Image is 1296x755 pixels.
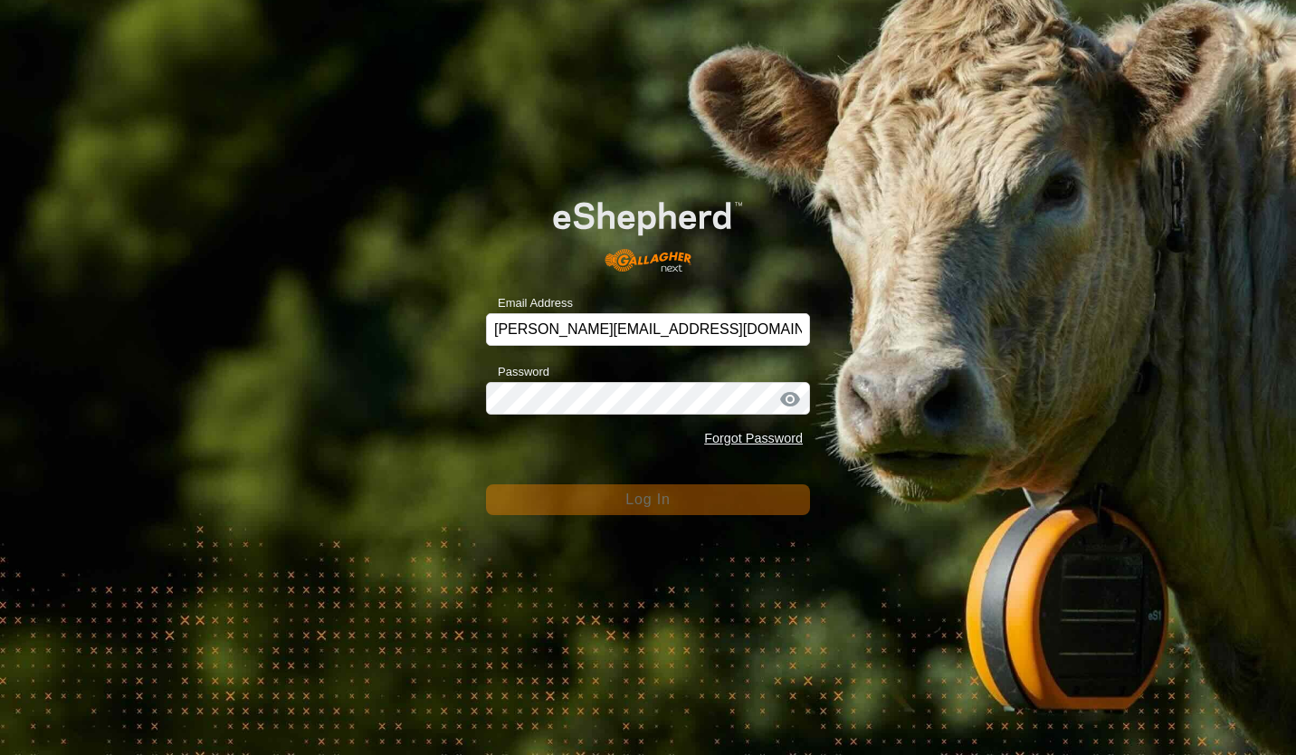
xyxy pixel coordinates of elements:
button: Log In [486,484,810,515]
span: Log In [625,492,670,507]
label: Email Address [486,294,573,312]
a: Forgot Password [704,431,803,445]
img: E-shepherd Logo [519,175,777,285]
input: Email Address [486,313,810,346]
label: Password [486,363,549,381]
